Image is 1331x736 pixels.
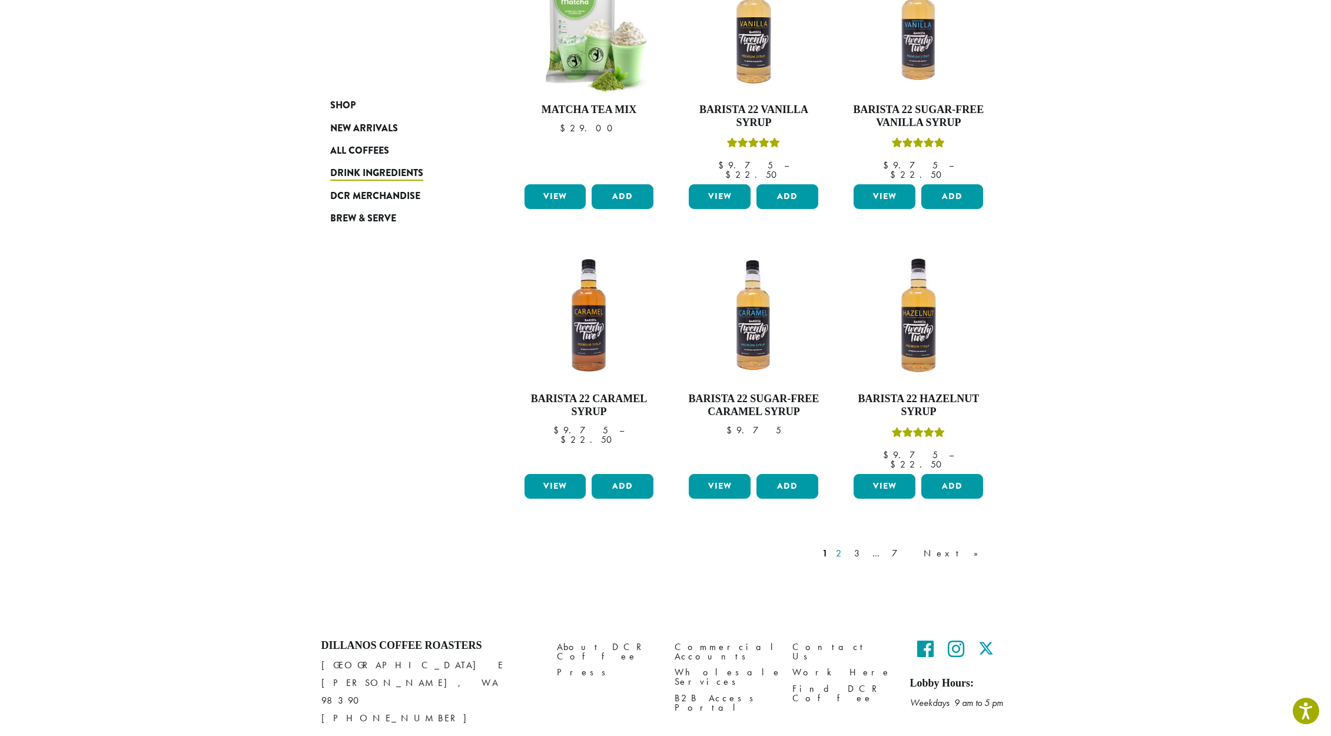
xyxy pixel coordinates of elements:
[726,424,736,436] span: $
[522,393,657,418] h4: Barista 22 Caramel Syrup
[560,433,618,446] bdi: 22.50
[883,449,893,461] span: $
[718,159,728,171] span: $
[756,184,818,209] button: Add
[883,159,938,171] bdi: 9.75
[686,248,821,469] a: Barista 22 Sugar-Free Caramel Syrup $9.75
[553,424,563,436] span: $
[834,546,848,561] a: 2
[949,159,954,171] span: –
[890,168,947,181] bdi: 22.50
[686,393,821,418] h4: Barista 22 Sugar-Free Caramel Syrup
[675,690,775,715] a: B2B Access Portal
[321,657,539,727] p: [GEOGRAPHIC_DATA] E [PERSON_NAME], WA 98390 [PHONE_NUMBER]
[330,211,396,226] span: Brew & Serve
[557,665,657,681] a: Press
[910,697,1003,709] em: Weekdays 9 am to 5 pm
[718,159,773,171] bdi: 9.75
[792,665,892,681] a: Work Here
[727,136,780,154] div: Rated 5.00 out of 5
[689,184,751,209] a: View
[725,168,782,181] bdi: 22.50
[321,639,539,652] h4: Dillanos Coffee Roasters
[851,248,986,469] a: Barista 22 Hazelnut SyrupRated 5.00 out of 5
[330,98,356,113] span: Shop
[792,639,892,665] a: Contact Us
[883,449,938,461] bdi: 9.75
[854,474,915,499] a: View
[851,248,986,383] img: HAZELNUT-300x300.png
[892,136,945,154] div: Rated 5.00 out of 5
[330,189,420,204] span: DCR Merchandise
[330,144,389,158] span: All Coffees
[330,185,472,207] a: DCR Merchandise
[675,665,775,690] a: Wholesale Services
[725,168,735,181] span: $
[560,122,570,134] span: $
[892,426,945,443] div: Rated 5.00 out of 5
[592,184,653,209] button: Add
[792,681,892,706] a: Find DCR Coffee
[525,474,586,499] a: View
[330,117,472,139] a: New Arrivals
[852,546,867,561] a: 3
[675,639,775,665] a: Commercial Accounts
[870,546,886,561] a: …
[330,140,472,162] a: All Coffees
[330,162,472,184] a: Drink Ingredients
[910,677,1010,690] h5: Lobby Hours:
[854,184,915,209] a: View
[851,104,986,129] h4: Barista 22 Sugar-Free Vanilla Syrup
[619,424,624,436] span: –
[889,546,918,561] a: 7
[686,104,821,129] h4: Barista 22 Vanilla Syrup
[921,474,983,499] button: Add
[756,474,818,499] button: Add
[553,424,608,436] bdi: 9.75
[890,168,900,181] span: $
[330,166,423,181] span: Drink Ingredients
[851,393,986,418] h4: Barista 22 Hazelnut Syrup
[330,94,472,117] a: Shop
[784,159,789,171] span: –
[820,546,830,561] a: 1
[330,207,472,230] a: Brew & Serve
[890,458,947,470] bdi: 22.50
[890,458,900,470] span: $
[330,121,398,136] span: New Arrivals
[525,184,586,209] a: View
[883,159,893,171] span: $
[921,184,983,209] button: Add
[560,122,618,134] bdi: 29.00
[522,248,657,469] a: Barista 22 Caramel Syrup
[521,248,656,383] img: CARAMEL-1-300x300.png
[560,433,570,446] span: $
[592,474,653,499] button: Add
[557,639,657,665] a: About DCR Coffee
[726,424,781,436] bdi: 9.75
[686,248,821,383] img: SF-CARAMEL-300x300.png
[921,546,989,561] a: Next »
[689,474,751,499] a: View
[522,104,657,117] h4: Matcha Tea Mix
[949,449,954,461] span: –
